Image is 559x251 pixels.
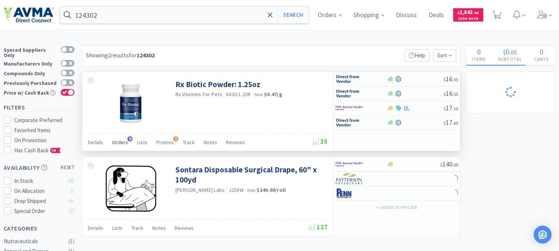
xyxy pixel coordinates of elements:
span: reset [61,164,75,172]
div: Showing 2 results [86,51,155,60]
span: $ [440,162,442,168]
span: · [226,187,228,193]
img: c67096674d5b41e1bca769e75293f8dd_19.png [336,73,363,85]
img: e4e33dab9f054f5782a47901c742baa9_102.png [4,7,54,23]
span: 9 [127,136,133,142]
a: [PERSON_NAME] Labs [175,187,225,193]
h5: Filters [4,103,74,112]
strong: 124302 [137,51,155,59]
span: from [255,92,263,97]
span: Reviews [226,139,245,146]
span: J258W [229,187,244,193]
span: $ [458,10,460,15]
h4: Carts [528,55,555,63]
span: Lists [112,225,123,231]
strong: $140.00 / roll [257,187,286,193]
span: . 98 [473,10,479,15]
span: Track [131,225,143,231]
div: . [492,48,528,55]
a: $2,843.98Cash Back [453,5,483,25]
h5: Availability [4,163,74,172]
span: 16 [444,89,458,98]
span: Reviews [175,225,194,231]
span: 17 [444,104,458,112]
img: b4305b96b5c84e21bbff73ea9edde6bb_473074.png [107,79,155,128]
div: Favorited Items [15,126,75,135]
span: . 55 [452,77,458,82]
span: 35 [312,137,328,146]
div: On Allocation [15,187,64,196]
img: f866bf26e59843f5a91bba3d4184a851_91838.png [105,165,157,213]
span: Notes [152,225,166,231]
span: 0 [506,47,510,56]
span: Promos [156,139,174,146]
div: In Stock [15,177,64,185]
img: e1133ece90fa4a959c5ae41b0808c578_9.png [336,188,363,199]
span: 17 [444,118,458,127]
strong: $0.47 / g [264,91,282,98]
img: c67096674d5b41e1bca769e75293f8dd_19.png [336,88,363,99]
div: Previously Purchased [4,79,57,86]
span: CB [51,148,58,153]
img: c67096674d5b41e1bca769e75293f8dd_19.png [336,117,363,128]
img: f5e969b455434c6296c6d81ef179fa71_3.png [336,173,363,184]
a: Discuss [393,12,420,19]
span: · [245,187,246,193]
span: 127 [308,223,328,231]
span: from [247,188,255,193]
span: 2,843 [458,9,479,16]
h4: Items [466,55,492,63]
span: Orders [112,139,128,146]
span: 1 [173,136,178,142]
span: 00 [511,48,517,56]
p: Help [405,49,429,62]
h4: Subtotal [492,55,528,63]
span: . 10 [452,106,458,111]
div: Open Intercom Messenger [534,226,552,244]
div: Synced Suppliers Only [4,46,57,58]
span: Lists [137,139,147,146]
a: Rx Vitamins For Pets [175,91,222,98]
span: Cash Back [458,17,479,22]
span: Notes [204,139,217,146]
span: Sort [433,49,456,62]
span: . 55 [452,91,458,97]
span: $ [444,91,446,97]
span: Details [88,225,103,231]
span: · [252,91,254,98]
span: $ [444,77,446,82]
span: $ [504,48,506,56]
a: Rx Biotic Powder: 1.25oz [175,79,260,89]
div: On Promotion [15,136,75,145]
div: Manufacturers Only [4,60,57,66]
span: 16 [444,74,458,83]
div: Price w/ Cash Back [4,89,57,95]
div: ( 1 ) [69,237,74,246]
span: 8420-1.25R [226,91,251,98]
span: Has Cash Back [15,147,61,154]
span: 0 [540,47,544,56]
span: for [129,51,155,59]
div: Nutraceuticals [4,237,64,246]
span: $ [444,106,446,111]
span: $ [444,120,446,126]
span: 0 [477,47,481,56]
div: Special Order [15,207,64,216]
div: Compounds Only [4,70,57,76]
div: Corporate Preferred [15,116,75,125]
a: Deals [426,12,447,19]
button: Search [277,6,308,23]
button: +1more supplier [372,202,421,213]
span: . 60 [452,120,458,126]
span: · [223,91,225,98]
img: f6b2451649754179b5b4e0c70c3f7cb0_2.png [336,102,363,114]
span: Details [88,139,103,146]
a: Sontara Disposable Surgical Drape, 60" x 100yd [175,165,326,185]
input: Search by item, sku, manufacturer, ingredient, size... [60,6,309,23]
h5: Categories [4,224,74,233]
img: f6b2451649754179b5b4e0c70c3f7cb0_2.png [336,159,363,170]
div: Drop Shipped [15,197,64,206]
span: 140 [440,160,458,168]
span: Track [183,139,195,146]
span: . 00 [452,162,458,168]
